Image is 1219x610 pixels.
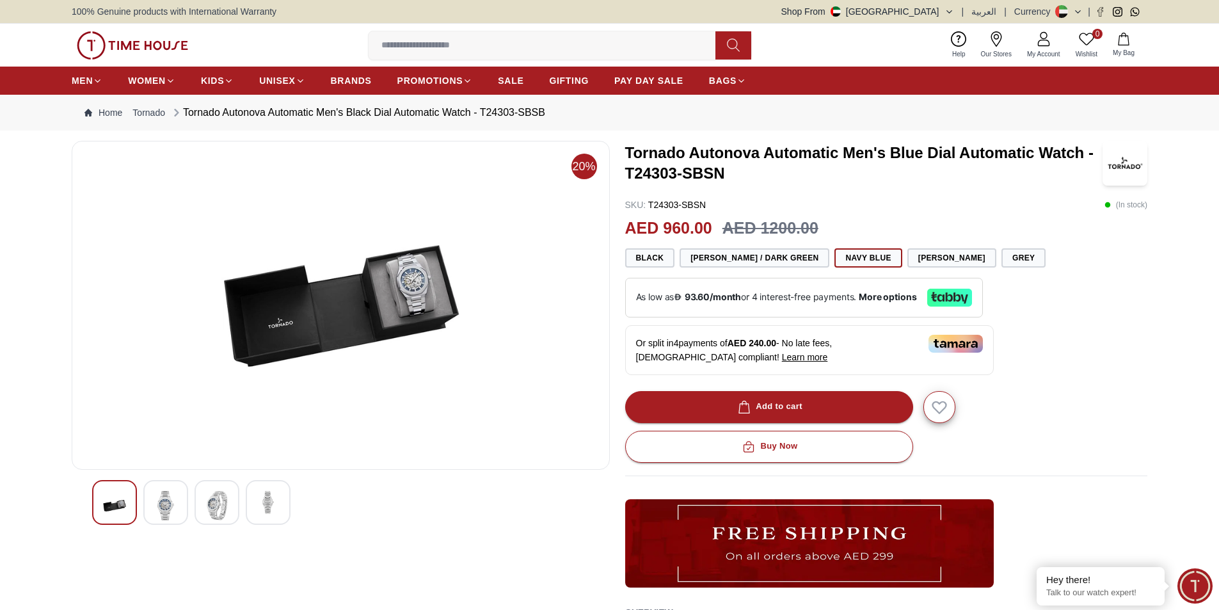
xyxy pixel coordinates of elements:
[907,248,996,268] button: [PERSON_NAME]
[1004,5,1007,18] span: |
[971,5,996,18] button: العربية
[77,31,188,60] img: ...
[625,325,994,375] div: Or split in 4 payments of - No late fees, [DEMOGRAPHIC_DATA] compliant!
[205,491,228,520] img: Tornado Autonova Automatic Men's Black Dial Automatic Watch - T24303-SBSB
[72,95,1147,131] nav: Breadcrumb
[159,407,218,417] span: Conversation
[1104,198,1147,211] p: ( In stock )
[740,439,797,454] div: Buy Now
[128,74,166,87] span: WOMEN
[51,407,77,417] span: Home
[1130,7,1140,17] a: Whatsapp
[187,301,230,312] span: 34 mins ago
[735,399,802,414] div: Add to cart
[16,246,240,273] div: Find your dream watch—experts ready to assist!
[1103,141,1147,186] img: Tornado Autonova Automatic Men's Blue Dial Automatic Watch - T24303-SBSN
[1071,49,1103,59] span: Wishlist
[201,69,234,92] a: KIDS
[397,74,463,87] span: PROMOTIONS
[103,491,126,520] img: Tornado Autonova Automatic Men's Black Dial Automatic Watch - T24303-SBSB
[680,248,829,268] button: [PERSON_NAME] / Dark Green
[928,335,983,353] img: Tamara
[944,29,973,61] a: Help
[83,152,599,459] img: Tornado Autonova Automatic Men's Black Dial Automatic Watch - T24303-SBSB
[170,105,545,120] div: Tornado Autonova Automatic Men's Black Dial Automatic Watch - T24303-SBSB
[1088,5,1090,18] span: |
[1177,568,1213,604] div: Chat Widget
[1108,48,1140,58] span: My Bag
[976,49,1017,59] span: Our Stores
[781,5,954,18] button: Shop From[GEOGRAPHIC_DATA]
[397,69,473,92] a: PROMOTIONS
[831,6,841,17] img: United Arab Emirates
[709,74,737,87] span: BAGS
[709,69,746,92] a: BAGS
[973,29,1019,61] a: Our Stores
[60,301,168,317] div: Awaiting to connect...
[84,106,122,119] a: Home
[127,379,251,422] div: Conversation
[1105,30,1142,60] button: My Bag
[128,69,175,92] a: WOMEN
[549,69,589,92] a: GIFTING
[625,143,1103,184] h3: Tornado Autonova Automatic Men's Blue Dial Automatic Watch - T24303-SBSN
[257,491,280,514] img: Tornado Autonova Automatic Men's Black Dial Automatic Watch - T24303-SBSB
[1014,5,1056,18] div: Currency
[1046,588,1155,598] p: Talk to our watch expert!
[16,191,240,240] div: Timehousecompany
[549,74,589,87] span: GIFTING
[1096,7,1105,17] a: Facebook
[947,49,971,59] span: Help
[625,391,913,423] button: Add to cart
[962,5,964,18] span: |
[722,216,818,241] h3: AED 1200.00
[1022,49,1065,59] span: My Account
[17,17,42,42] img: Company logo
[625,200,646,210] span: SKU :
[614,69,683,92] a: PAY DAY SALE
[625,431,913,463] button: Buy Now
[72,5,276,18] span: 100% Genuine products with International Warranty
[72,74,93,87] span: MEN
[625,499,994,588] img: ...
[1046,574,1155,586] div: Hey there!
[498,69,523,92] a: SALE
[782,352,828,362] span: Learn more
[16,289,240,341] div: Chat with us now
[1068,29,1105,61] a: 0Wishlist
[259,74,295,87] span: UNISEX
[259,69,305,92] a: UNISEX
[625,248,675,268] button: Black
[201,74,224,87] span: KIDS
[331,74,372,87] span: BRANDS
[728,338,776,348] span: AED 240.00
[4,379,124,422] div: Home
[1113,7,1122,17] a: Instagram
[625,216,712,241] h2: AED 960.00
[26,301,230,329] div: Awaiting to connect...
[1092,29,1103,39] span: 0
[614,74,683,87] span: PAY DAY SALE
[60,317,187,328] span: Hello! Is it correct that you have 30% discount using Emirates Platinum Card for Citizen watches ...
[132,106,165,119] a: Tornado
[571,154,597,179] span: 20%
[154,491,177,520] img: Tornado Autonova Automatic Men's Black Dial Automatic Watch - T24303-SBSB
[498,74,523,87] span: SALE
[1001,248,1046,268] button: Grey
[331,69,372,92] a: BRANDS
[27,303,49,326] img: Profile picture of Awaiting to connect...
[625,198,706,211] p: T24303-SBSN
[834,248,902,268] button: Navy Blue
[72,69,102,92] a: MEN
